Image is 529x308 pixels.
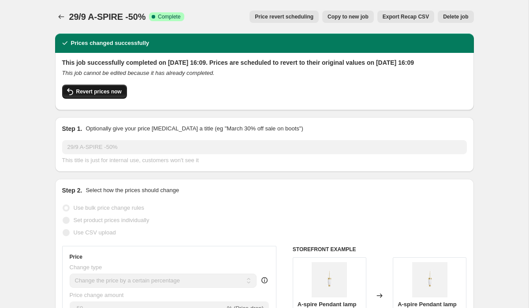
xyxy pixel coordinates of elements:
[62,157,199,163] span: This title is just for internal use, customers won't see it
[74,229,116,236] span: Use CSV upload
[158,13,180,20] span: Complete
[438,11,473,23] button: Delete job
[260,276,269,285] div: help
[86,186,179,195] p: Select how the prices should change
[62,186,82,195] h2: Step 2.
[62,140,467,154] input: 30% off holiday sale
[69,12,146,22] span: 29/9 A-SPIRE -50%
[74,217,149,223] span: Set product prices individually
[71,39,149,48] h2: Prices changed successfully
[62,124,82,133] h2: Step 1.
[70,292,124,298] span: Price change amount
[412,262,447,297] img: LA102002_80x.jpg
[377,11,434,23] button: Export Recap CSV
[62,58,467,67] h2: This job successfully completed on [DATE] 16:09. Prices are scheduled to revert to their original...
[383,13,429,20] span: Export Recap CSV
[62,85,127,99] button: Revert prices now
[293,246,467,253] h6: STOREFRONT EXAMPLE
[322,11,374,23] button: Copy to new job
[86,124,303,133] p: Optionally give your price [MEDICAL_DATA] a title (eg "March 30% off sale on boots")
[443,13,468,20] span: Delete job
[70,264,102,271] span: Change type
[328,13,369,20] span: Copy to new job
[55,11,67,23] button: Price change jobs
[70,253,82,260] h3: Price
[74,204,144,211] span: Use bulk price change rules
[62,70,215,76] i: This job cannot be edited because it has already completed.
[255,13,313,20] span: Price revert scheduling
[76,88,122,95] span: Revert prices now
[312,262,347,297] img: LA102002_80x.jpg
[250,11,319,23] button: Price revert scheduling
